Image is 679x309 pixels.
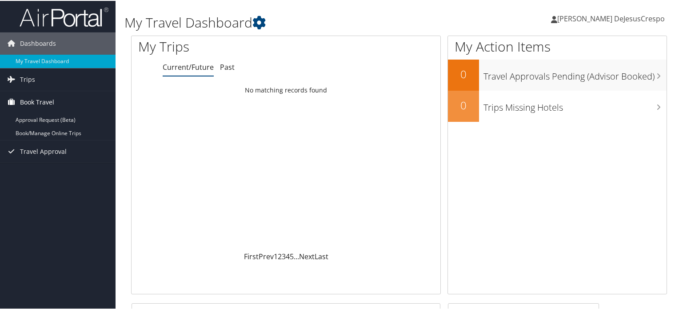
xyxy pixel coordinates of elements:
[20,68,35,90] span: Trips
[483,96,667,113] h3: Trips Missing Hotels
[138,36,305,55] h1: My Trips
[274,251,278,261] a: 1
[163,61,214,71] a: Current/Future
[278,251,282,261] a: 2
[448,97,479,112] h2: 0
[20,140,67,162] span: Travel Approval
[551,4,674,31] a: [PERSON_NAME] DeJesusCrespo
[132,81,440,97] td: No matching records found
[124,12,491,31] h1: My Travel Dashboard
[286,251,290,261] a: 4
[448,59,667,90] a: 0Travel Approvals Pending (Advisor Booked)
[244,251,259,261] a: First
[448,66,479,81] h2: 0
[282,251,286,261] a: 3
[20,32,56,54] span: Dashboards
[290,251,294,261] a: 5
[483,65,667,82] h3: Travel Approvals Pending (Advisor Booked)
[448,36,667,55] h1: My Action Items
[294,251,299,261] span: …
[448,90,667,121] a: 0Trips Missing Hotels
[557,13,665,23] span: [PERSON_NAME] DeJesusCrespo
[259,251,274,261] a: Prev
[220,61,235,71] a: Past
[315,251,328,261] a: Last
[20,6,108,27] img: airportal-logo.png
[299,251,315,261] a: Next
[20,90,54,112] span: Book Travel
